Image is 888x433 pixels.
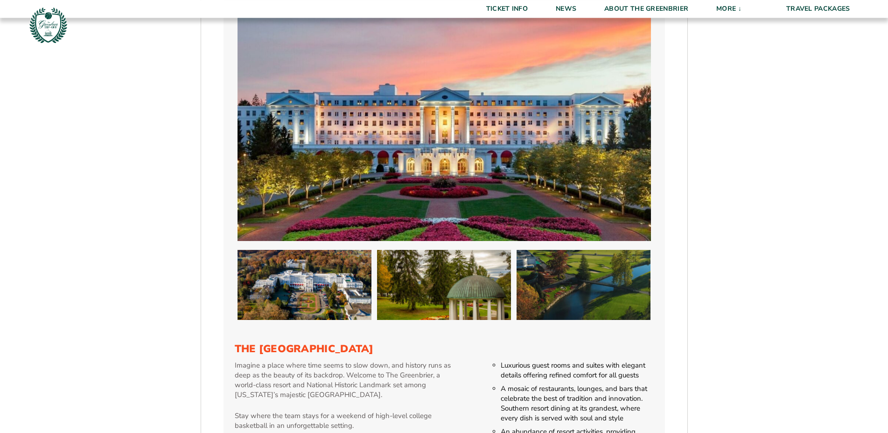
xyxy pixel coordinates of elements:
[501,384,653,423] li: A mosaic of restaurants, lounges, and bars that celebrate the best of tradition and innovation. S...
[517,250,650,320] img: The Greenbrier Resort (2025 Mountain Division)
[501,361,653,380] li: Luxurious guest rooms and suites with elegant details offering refined comfort for all guests
[235,343,654,355] h3: The [GEOGRAPHIC_DATA]
[235,361,458,400] p: Imagine a place where time seems to slow down, and history runs as deep as the beauty of its back...
[377,250,511,320] img: The Greenbrier Resort (2025 Mountain Division)
[238,250,371,320] img: The Greenbrier Resort (2025 Mountain Division)
[28,5,69,45] img: Greenbrier Tip-Off
[235,411,458,431] p: Stay where the team stays for a weekend of high-level college basketball in an unforgettable sett...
